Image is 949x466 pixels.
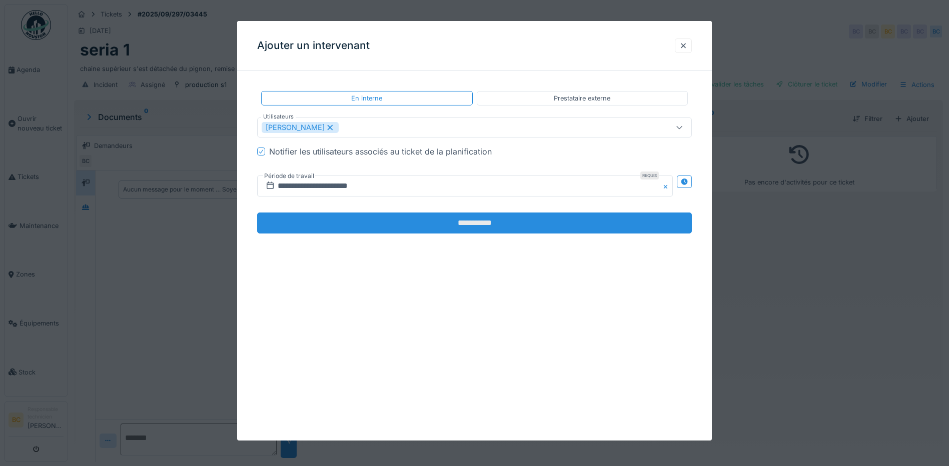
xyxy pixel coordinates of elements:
[269,145,492,157] div: Notifier les utilisateurs associés au ticket de la planification
[640,171,659,179] div: Requis
[662,175,673,196] button: Close
[263,170,315,181] label: Période de travail
[554,93,610,103] div: Prestataire externe
[262,122,339,133] div: [PERSON_NAME]
[257,39,370,52] h3: Ajouter un intervenant
[351,93,382,103] div: En interne
[261,112,296,121] label: Utilisateurs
